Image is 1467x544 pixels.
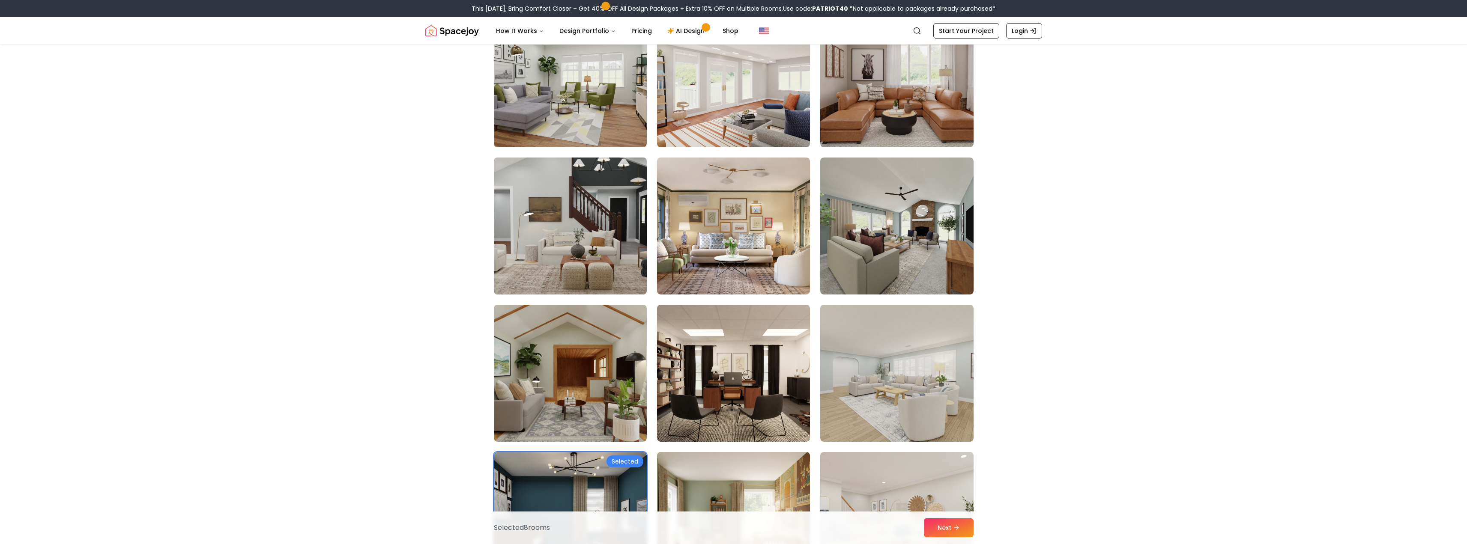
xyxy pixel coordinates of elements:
[820,10,973,147] img: Room room-27
[820,305,973,442] img: Room room-33
[812,4,848,13] b: PATRIOT40
[660,22,714,39] a: AI Design
[657,305,810,442] img: Room room-32
[425,22,479,39] img: Spacejoy Logo
[716,22,745,39] a: Shop
[425,17,1042,45] nav: Global
[494,10,647,147] img: Room room-25
[489,22,551,39] button: How It Works
[759,26,769,36] img: United States
[924,518,974,537] button: Next
[494,305,647,442] img: Room room-31
[624,22,659,39] a: Pricing
[494,523,550,533] p: Selected 8 room s
[553,22,623,39] button: Design Portfolio
[472,4,995,13] div: This [DATE], Bring Comfort Closer – Get 40% OFF All Design Packages + Extra 10% OFF on Multiple R...
[933,23,999,39] a: Start Your Project
[425,22,479,39] a: Spacejoy
[489,22,745,39] nav: Main
[820,158,973,294] img: Room room-30
[657,158,810,294] img: Room room-29
[1006,23,1042,39] a: Login
[848,4,995,13] span: *Not applicable to packages already purchased*
[607,455,643,467] div: Selected
[657,10,810,147] img: Room room-26
[490,154,651,298] img: Room room-28
[783,4,848,13] span: Use code:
